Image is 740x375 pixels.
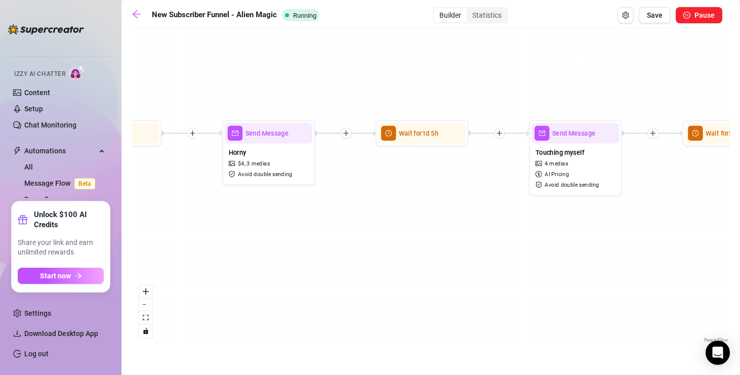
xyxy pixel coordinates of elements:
span: clock-circle [688,126,703,141]
strong: Unlock $100 AI Credits [34,210,104,230]
span: picture [229,160,237,167]
span: plus [649,130,656,137]
span: Automations [24,143,96,159]
span: arrow-right [75,272,82,279]
img: logo-BBDzfeDw.svg [8,24,84,34]
span: Start now [40,272,71,280]
span: Touching myself [536,147,584,157]
a: Bump Fans [24,195,60,203]
span: 4 medias [545,159,568,168]
span: safety-certificate [229,171,237,178]
a: Chat Monitoring [24,121,76,129]
button: zoom in [139,285,152,298]
span: 3 medias [246,159,270,168]
span: clock-circle [381,126,396,141]
div: mailSend MessageTouching myselfpicture4 mediasdollarAI Pricingsafety-certificateAvoid double sending [529,120,622,196]
button: Save Flow [639,7,671,23]
span: Izzy AI Chatter [14,69,65,79]
button: fit view [139,311,152,324]
span: Running [293,12,316,19]
button: Start nowarrow-right [18,268,104,284]
div: Open Intercom Messenger [706,341,730,365]
span: Avoid double sending [238,170,292,179]
span: Send Message [552,128,595,138]
div: mailSend MessageHornypicture$4,3 mediassafety-certificateAvoid double sending [222,120,315,185]
strong: New Subscriber Funnel - Alien Magic [152,10,277,19]
div: React Flow controls [139,285,152,338]
img: AI Chatter [69,65,85,80]
span: plus [343,130,349,137]
a: Settings [24,309,51,317]
span: Pause [694,11,715,19]
button: Pause [676,7,722,23]
span: plus [496,130,503,137]
a: All [24,163,33,171]
span: Wait for 1d 5h [399,128,438,138]
a: Message FlowBeta [24,179,99,187]
a: Log out [24,350,49,358]
span: mail [535,126,549,141]
span: Horny [229,147,246,157]
span: download [13,329,21,338]
span: Avoid double sending [545,181,599,189]
a: React Flow attribution [704,337,728,343]
span: AI Pricing [545,170,569,179]
span: Send Message [245,128,289,138]
span: gift [18,215,28,225]
span: plus [189,130,196,137]
button: zoom out [139,298,152,311]
span: dollar [536,171,544,178]
a: arrow-left [132,9,147,21]
div: clock-circleWait for1d 5h [376,120,469,146]
span: thunderbolt [13,147,21,155]
span: Save [647,11,663,19]
div: clock-circle [69,120,162,146]
span: Download Desktop App [24,329,98,338]
span: arrow-left [132,9,142,19]
span: $ 4 , [238,159,245,168]
button: Open Exit Rules [618,7,634,23]
span: picture [536,160,544,167]
span: safety-certificate [536,182,544,188]
span: Share your link and earn unlimited rewards [18,238,104,258]
button: toggle interactivity [139,324,152,338]
div: Builder [434,8,467,22]
div: Statistics [467,8,507,22]
span: pause-circle [683,12,690,19]
a: Setup [24,105,43,113]
span: mail [228,126,242,141]
a: Content [24,89,50,97]
div: segmented control [433,7,508,23]
span: setting [622,12,629,19]
span: Beta [74,178,95,189]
